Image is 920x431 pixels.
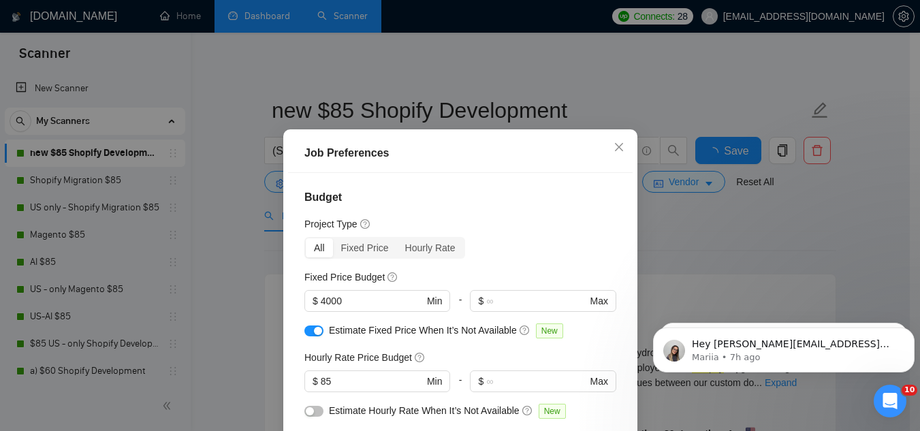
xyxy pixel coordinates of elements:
[601,129,637,166] button: Close
[519,325,530,336] span: question-circle
[648,299,920,394] iframe: Intercom notifications message
[313,293,318,308] span: $
[304,145,616,161] div: Job Preferences
[320,374,424,389] input: 0
[44,52,250,65] p: Message from Mariia, sent 7h ago
[478,374,483,389] span: $
[332,238,396,257] div: Fixed Price
[313,374,318,389] span: $
[306,238,333,257] div: All
[360,219,370,229] span: question-circle
[304,350,412,365] h5: Hourly Rate Price Budget
[329,325,517,336] span: Estimate Fixed Price When It’s Not Available
[478,293,483,308] span: $
[614,142,624,153] span: close
[426,293,442,308] span: Min
[387,272,398,283] span: question-circle
[329,405,520,416] span: Estimate Hourly Rate When It’s Not Available
[304,217,358,232] h5: Project Type
[44,39,247,199] span: Hey [PERSON_NAME][EMAIL_ADDRESS][DOMAIN_NAME], Looks like your Upwork agency Technopath ran out o...
[450,370,470,403] div: -
[535,323,562,338] span: New
[396,238,463,257] div: Hourly Rate
[902,385,917,396] span: 10
[486,374,587,389] input: ∞
[486,293,587,308] input: ∞
[304,189,616,206] h4: Budget
[426,374,442,389] span: Min
[320,293,424,308] input: 0
[590,293,607,308] span: Max
[874,385,906,417] iframe: Intercom live chat
[304,270,385,285] h5: Fixed Price Budget
[538,404,565,419] span: New
[522,405,533,416] span: question-circle
[414,352,425,363] span: question-circle
[450,290,470,323] div: -
[590,374,607,389] span: Max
